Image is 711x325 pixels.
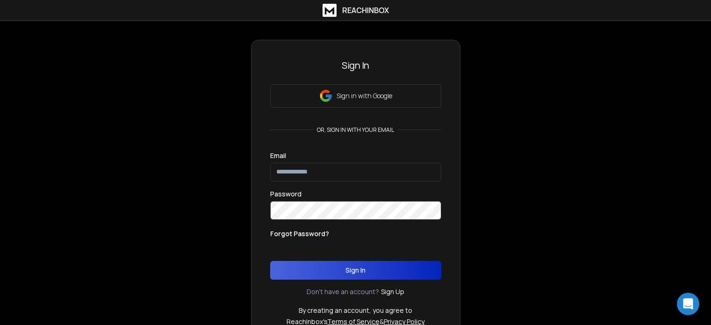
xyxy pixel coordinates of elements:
h3: Sign In [270,59,441,72]
p: Don't have an account? [307,287,379,296]
a: ReachInbox [323,4,389,17]
label: Email [270,152,286,159]
p: Sign in with Google [337,91,392,101]
h1: ReachInbox [342,5,389,16]
button: Sign in with Google [270,84,441,108]
p: Forgot Password? [270,229,329,238]
p: or, sign in with your email [313,126,398,134]
img: logo [323,4,337,17]
div: Open Intercom Messenger [677,293,699,315]
button: Sign In [270,261,441,280]
label: Password [270,191,302,197]
a: Sign Up [381,287,404,296]
p: By creating an account, you agree to [299,306,412,315]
